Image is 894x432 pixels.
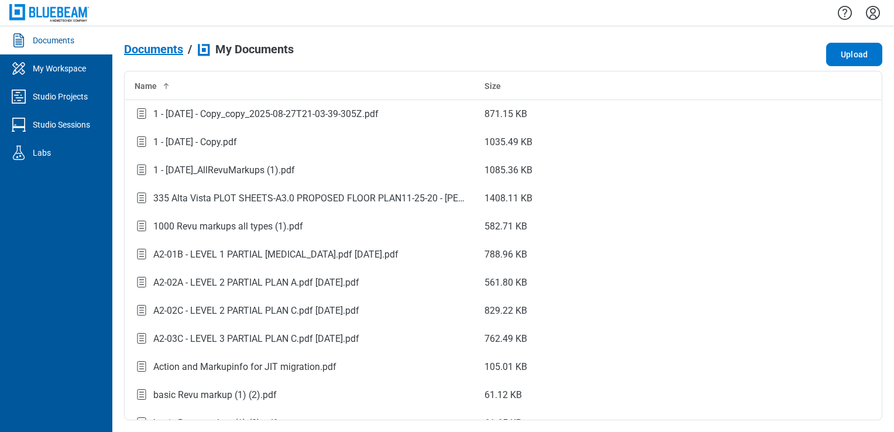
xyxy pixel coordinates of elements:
div: A2-01B - LEVEL 1 PARTIAL [MEDICAL_DATA].pdf [DATE].pdf [153,248,398,262]
img: Bluebeam, Inc. [9,4,89,21]
div: Labs [33,147,51,159]
svg: Studio Sessions [9,115,28,134]
button: Settings [864,3,882,23]
div: Documents [33,35,74,46]
button: Upload [826,43,882,66]
td: 582.71 KB [475,212,826,241]
div: basic Revu markup (1) (2).pdf [153,388,277,402]
div: 1 - [DATE] - Copy.pdf [153,135,237,149]
svg: Studio Projects [9,87,28,106]
td: 1408.11 KB [475,184,826,212]
td: 788.96 KB [475,241,826,269]
div: 1 - [DATE] - Copy_copy_2025-08-27T21-03-39-305Z.pdf [153,107,379,121]
div: A2-03C - LEVEL 3 PARTIAL PLAN C.pdf [DATE].pdf [153,332,359,346]
svg: My Workspace [9,59,28,78]
div: A2-02A - LEVEL 2 PARTIAL PLAN A.pdf [DATE].pdf [153,276,359,290]
div: Name [135,80,466,92]
div: Studio Projects [33,91,88,102]
div: 1000 Revu markups all types (1).pdf [153,220,303,234]
td: 829.22 KB [475,297,826,325]
td: 871.15 KB [475,100,826,128]
td: 1085.36 KB [475,156,826,184]
div: Studio Sessions [33,119,90,131]
td: 561.80 KB [475,269,826,297]
div: A2-02C - LEVEL 2 PARTIAL PLAN C.pdf [DATE].pdf [153,304,359,318]
div: 1 - [DATE]_AllRevuMarkups (1).pdf [153,163,295,177]
td: 1035.49 KB [475,128,826,156]
svg: Documents [9,31,28,50]
div: Size [484,80,816,92]
td: 105.01 KB [475,353,826,381]
span: Documents [124,43,183,56]
div: / [188,43,192,56]
span: My Documents [215,43,294,56]
div: Action and Markupinfo for JIT migration.pdf [153,360,336,374]
div: basic Revu markup (1) (3).pdf [153,416,277,430]
div: My Workspace [33,63,86,74]
td: 762.49 KB [475,325,826,353]
div: 335 Alta Vista PLOT SHEETS-A3.0 PROPOSED FLOOR PLAN11-25-20 - [PERSON_NAME] Comments 112920.pdf [153,191,466,205]
svg: Labs [9,143,28,162]
td: 61.12 KB [475,381,826,409]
